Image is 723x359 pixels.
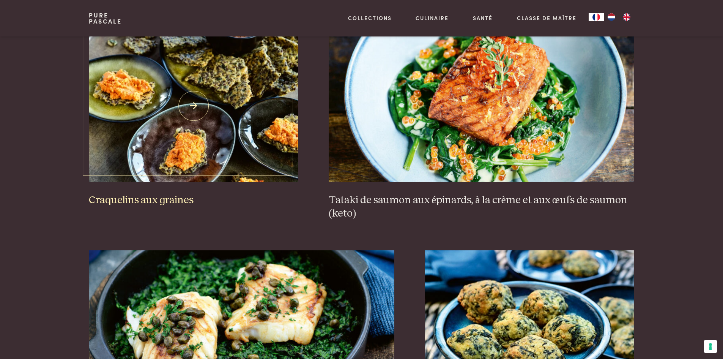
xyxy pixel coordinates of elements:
a: Collections [348,14,392,22]
a: PurePascale [89,12,122,24]
button: Vos préférences en matière de consentement pour les technologies de suivi [704,340,717,353]
a: Culinaire [416,14,449,22]
a: EN [619,13,634,21]
a: NL [604,13,619,21]
a: FR [589,13,604,21]
img: Craquelins aux graines [89,30,298,182]
div: Language [589,13,604,21]
a: Craquelins aux graines Craquelins aux graines [89,30,298,207]
h3: Tataki de saumon aux épinards, à la crème et aux œufs de saumon (keto) [329,194,634,220]
ul: Language list [604,13,634,21]
aside: Language selected: Français [589,13,634,21]
a: Santé [473,14,493,22]
img: Tataki de saumon aux épinards, à la crème et aux œufs de saumon (keto) [329,30,634,182]
a: Tataki de saumon aux épinards, à la crème et aux œufs de saumon (keto) Tataki de saumon aux épina... [329,30,634,220]
a: Classe de maître [517,14,577,22]
h3: Craquelins aux graines [89,194,298,207]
